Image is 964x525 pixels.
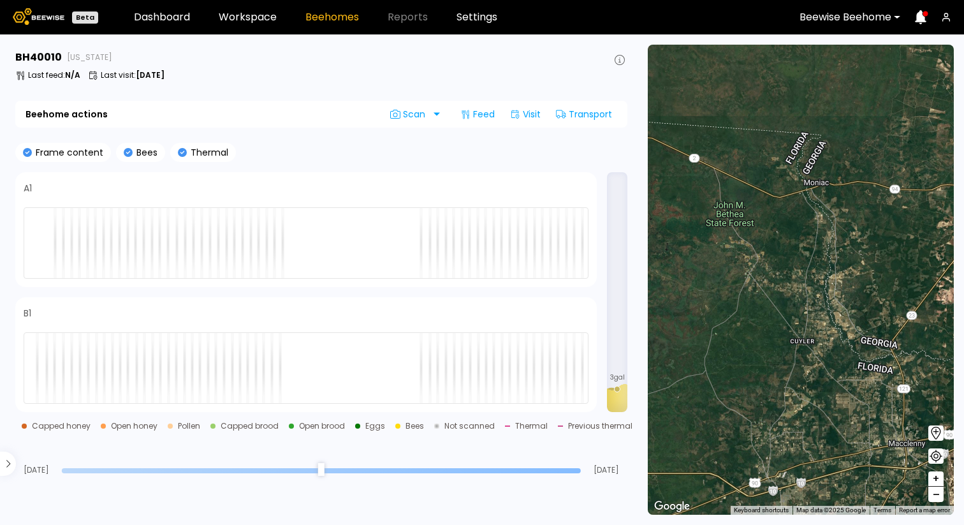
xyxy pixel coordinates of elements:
[390,109,430,119] span: Scan
[515,422,548,430] div: Thermal
[65,70,80,80] b: N/A
[586,466,627,474] span: [DATE]
[405,422,424,430] div: Bees
[32,148,103,157] p: Frame content
[456,12,497,22] a: Settings
[134,12,190,22] a: Dashboard
[305,12,359,22] a: Beehomes
[899,507,950,514] a: Report a map error
[610,374,625,381] span: 3 gal
[101,71,164,79] p: Last visit :
[299,422,345,430] div: Open brood
[15,466,57,474] span: [DATE]
[388,12,428,22] span: Reports
[928,487,944,502] button: –
[873,507,891,514] a: Terms (opens in new tab)
[72,11,98,24] div: Beta
[13,8,64,25] img: Beewise logo
[651,498,693,515] img: Google
[133,148,157,157] p: Bees
[932,471,940,487] span: +
[24,184,32,193] h4: A1
[221,422,279,430] div: Capped brood
[796,507,866,514] span: Map data ©2025 Google
[28,71,80,79] p: Last feed :
[67,54,112,61] span: [US_STATE]
[178,422,200,430] div: Pollen
[24,309,31,318] h4: B1
[928,471,944,487] button: +
[551,104,617,124] div: Transport
[505,104,546,124] div: Visit
[933,487,940,503] span: –
[15,52,62,63] h3: BH 40010
[32,422,91,430] div: Capped honey
[187,148,228,157] p: Thermal
[444,422,495,430] div: Not scanned
[365,422,385,430] div: Eggs
[651,498,693,515] a: Open this area in Google Maps (opens a new window)
[734,506,789,515] button: Keyboard shortcuts
[136,70,164,80] b: [DATE]
[111,422,157,430] div: Open honey
[26,110,108,119] b: Beehome actions
[455,104,500,124] div: Feed
[219,12,277,22] a: Workspace
[568,422,632,430] div: Previous thermal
